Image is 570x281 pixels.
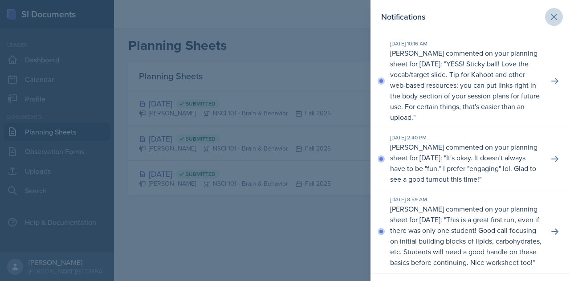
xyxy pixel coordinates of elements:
p: [PERSON_NAME] commented on your planning sheet for [DATE]: " " [390,142,541,184]
p: It's okay. It doesn't always have to be "fun." I prefer "engaging" lol. Glad to see a good turnou... [390,153,536,184]
p: [PERSON_NAME] commented on your planning sheet for [DATE]: " " [390,204,541,268]
p: YESS! Sticky ball! Love the vocab/target slide. Tip for Kahoot and other web-based resources: you... [390,59,540,122]
div: [DATE] 2:40 PM [390,134,541,142]
div: [DATE] 10:16 AM [390,40,541,48]
p: This is a great first run, even if there was only one student! Good call focusing on initial buil... [390,215,541,267]
p: [PERSON_NAME] commented on your planning sheet for [DATE]: " " [390,48,541,122]
div: [DATE] 8:59 AM [390,195,541,204]
h2: Notifications [381,11,425,23]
